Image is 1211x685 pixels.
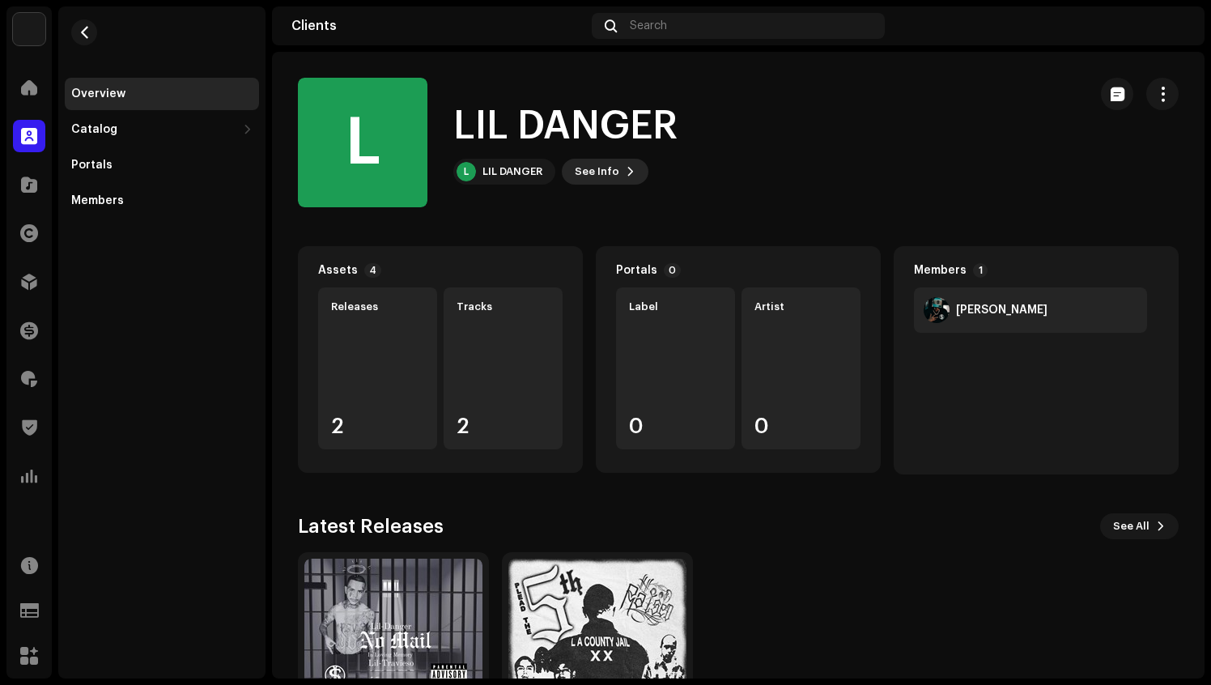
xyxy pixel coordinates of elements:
[629,300,722,313] div: Label
[65,149,259,181] re-m-nav-item: Portals
[71,123,117,136] div: Catalog
[575,155,619,188] span: See Info
[331,300,424,313] div: Releases
[65,185,259,217] re-m-nav-item: Members
[630,19,667,32] span: Search
[754,300,848,313] div: Artist
[956,304,1047,317] div: eduardo garcia
[298,78,427,207] div: L
[453,100,678,152] h1: LIL DANGER
[65,113,259,146] re-m-nav-dropdown: Catalog
[364,263,381,278] p-badge: 4
[616,264,657,277] div: Portals
[914,264,967,277] div: Members
[482,165,542,178] div: LIL DANGER
[664,263,681,278] p-badge: 0
[318,264,358,277] div: Assets
[973,263,988,278] p-badge: 1
[457,162,476,181] div: L
[71,159,113,172] div: Portals
[924,297,950,323] img: 99d6607a-2aca-4ca6-b72e-10f15c59f35f
[291,19,585,32] div: Clients
[65,78,259,110] re-m-nav-item: Overview
[1113,510,1149,542] span: See All
[457,300,550,313] div: Tracks
[13,13,45,45] img: 94804338-ddb7-4df8-a3ac-26436575b191
[562,159,648,185] button: See Info
[71,87,125,100] div: Overview
[1100,513,1179,539] button: See All
[1159,13,1185,39] img: d51c0f6c-9683-4c3a-b549-673a81a304ab
[71,194,124,207] div: Members
[298,513,444,539] h3: Latest Releases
